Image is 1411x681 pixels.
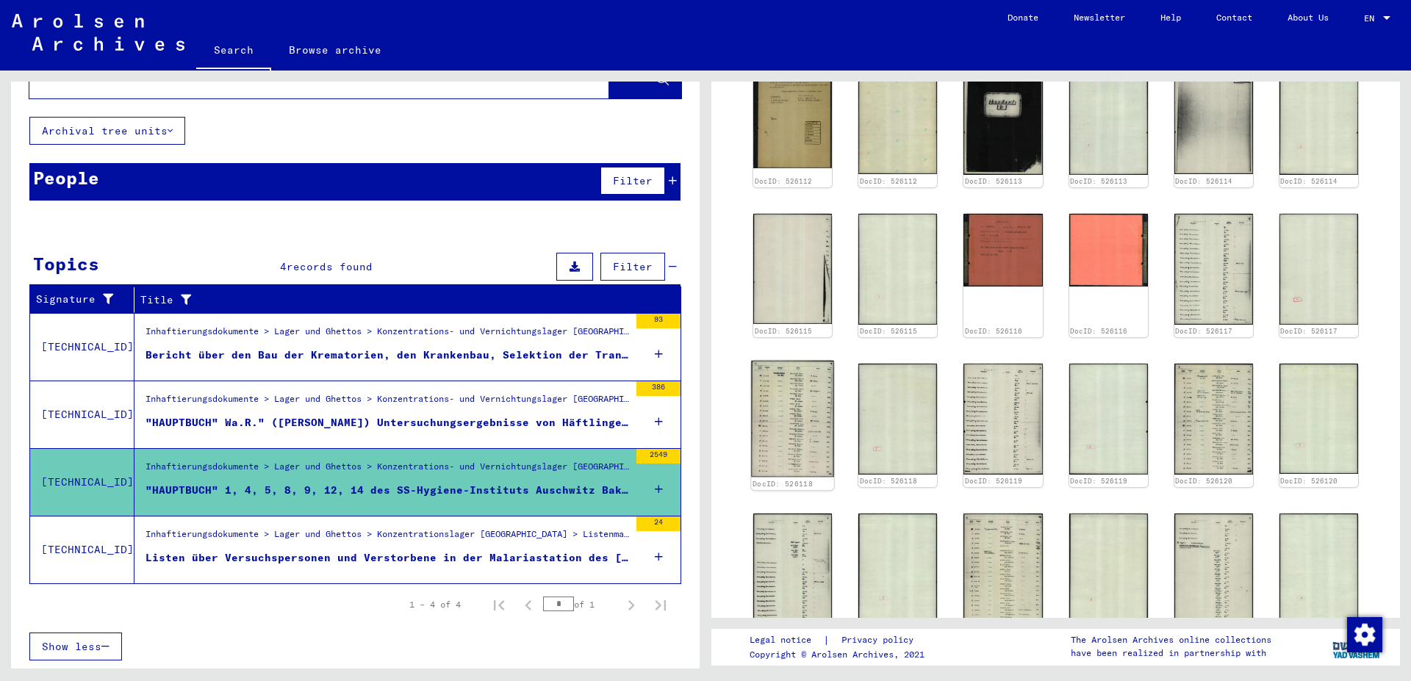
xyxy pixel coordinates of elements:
[1347,617,1382,652] img: Zustimmung ändern
[860,477,917,485] a: DocID: 526118
[830,633,931,648] a: Privacy policy
[514,590,543,619] button: Previous page
[963,63,1042,175] img: 001.jpg
[965,327,1022,335] a: DocID: 526116
[146,392,629,413] div: Inhaftierungsdokumente > Lager und Ghettos > Konzentrations- und Vernichtungslager [GEOGRAPHIC_DA...
[146,415,629,430] div: "HAUPTBUCH" Wa.R." ([PERSON_NAME]) Untersuchungsergebnisse von Häftlingen und [DEMOGRAPHIC_DATA]-...
[1069,63,1148,175] img: 002.jpg
[636,449,681,464] div: 2549
[965,177,1022,185] a: DocID: 526113
[1070,477,1127,485] a: DocID: 526119
[543,597,617,611] div: of 1
[860,177,917,185] a: DocID: 526112
[858,214,937,325] img: 002.jpg
[753,480,813,489] a: DocID: 526118
[140,292,652,308] div: Title
[36,288,137,311] div: Signature
[1175,327,1232,335] a: DocID: 526117
[750,633,823,648] a: Legal notice
[753,63,832,167] img: 001.jpg
[751,361,834,477] img: 001.jpg
[484,590,514,619] button: First page
[29,633,122,660] button: Show less
[755,327,812,335] a: DocID: 526115
[12,14,184,51] img: Arolsen_neg.svg
[1280,477,1338,485] a: DocID: 526120
[636,314,681,328] div: 93
[617,590,646,619] button: Next page
[600,167,665,195] button: Filter
[1069,364,1148,475] img: 002.jpg
[42,640,101,653] span: Show less
[271,32,399,68] a: Browse archive
[140,288,667,311] div: Title
[755,177,812,185] a: DocID: 526112
[1175,177,1232,185] a: DocID: 526114
[1071,646,1271,660] p: have been realized in partnership with
[30,381,134,448] td: [TECHNICAL_ID]
[1069,514,1148,624] img: 002.jpg
[1069,214,1148,287] img: 002.jpg
[963,514,1042,624] img: 001.jpg
[646,590,675,619] button: Last page
[146,527,629,548] div: Inhaftierungsdokumente > Lager und Ghettos > Konzentrationslager [GEOGRAPHIC_DATA] > Listenmateri...
[1279,364,1358,475] img: 002.jpg
[753,214,832,325] img: 001.jpg
[1175,477,1232,485] a: DocID: 526120
[33,165,99,191] div: People
[280,260,287,273] span: 4
[1279,214,1358,325] img: 002.jpg
[858,364,937,475] img: 002.jpg
[1280,177,1338,185] a: DocID: 526114
[146,347,629,363] div: Bericht über den Bau der Krematorien, den Krankenbau, Selektion der Transporte und Vergasung, med...
[36,292,123,307] div: Signature
[1174,214,1253,325] img: 001.jpg
[963,364,1042,475] img: 001.jpg
[1280,327,1338,335] a: DocID: 526117
[613,260,653,273] span: Filter
[600,253,665,281] button: Filter
[1070,177,1127,185] a: DocID: 526113
[1174,514,1253,625] img: 001.jpg
[409,598,461,611] div: 1 – 4 of 4
[146,483,629,498] div: "HAUPTBUCH" 1, 4, 5, 8, 9, 12, 14 des SS-Hygiene-Instituts Auschwitz Bakteriologische und serolog...
[287,260,373,273] span: records found
[196,32,271,71] a: Search
[753,514,832,625] img: 001.jpg
[30,516,134,583] td: [TECHNICAL_ID]
[29,117,185,145] button: Archival tree units
[963,214,1042,287] img: 001.jpg
[965,477,1022,485] a: DocID: 526119
[1070,327,1127,335] a: DocID: 526116
[30,448,134,516] td: [TECHNICAL_ID]
[146,460,629,480] div: Inhaftierungsdokumente > Lager und Ghettos > Konzentrations- und Vernichtungslager [GEOGRAPHIC_DA...
[33,251,99,277] div: Topics
[1279,514,1358,625] img: 002.jpg
[30,313,134,381] td: [TECHNICAL_ID]
[1329,628,1385,665] img: yv_logo.png
[858,514,937,624] img: 002.jpg
[1071,633,1271,646] p: The Arolsen Archives online collections
[146,325,629,345] div: Inhaftierungsdokumente > Lager und Ghettos > Konzentrations- und Vernichtungslager [GEOGRAPHIC_DA...
[1174,63,1253,174] img: 001.jpg
[1174,364,1253,475] img: 001.jpg
[613,174,653,187] span: Filter
[1279,63,1358,175] img: 002.jpg
[1364,12,1374,24] mat-select-trigger: EN
[146,550,629,566] div: Listen über Versuchspersonen und Verstorbene in der Malariastation des [GEOGRAPHIC_DATA] und Beri...
[750,633,931,648] div: |
[750,648,931,661] p: Copyright © Arolsen Archives, 2021
[858,63,937,174] img: 002.jpg
[636,516,681,531] div: 24
[860,327,917,335] a: DocID: 526115
[636,381,681,396] div: 386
